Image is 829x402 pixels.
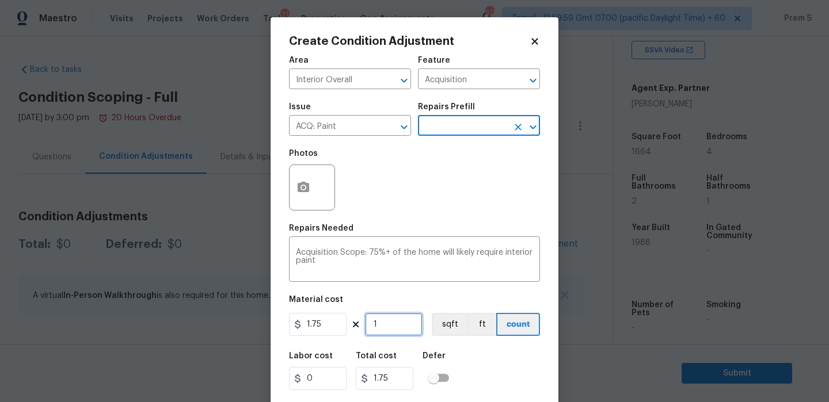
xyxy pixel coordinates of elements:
h2: Create Condition Adjustment [289,36,530,47]
button: Clear [510,119,526,135]
button: ft [467,313,496,336]
h5: Area [289,56,309,64]
h5: Labor cost [289,352,333,360]
h5: Repairs Needed [289,224,353,232]
h5: Issue [289,103,311,111]
textarea: Acquisition Scope: 75%+ of the home will likely require interior paint [296,248,533,273]
button: Open [396,119,412,135]
h5: Feature [418,56,450,64]
h5: Defer [423,352,446,360]
h5: Total cost [356,352,397,360]
h5: Material cost [289,296,343,304]
button: count [496,313,540,336]
h5: Repairs Prefill [418,103,475,111]
button: sqft [432,313,467,336]
h5: Photos [289,150,318,158]
button: Open [396,72,412,89]
button: Open [525,119,541,135]
button: Open [525,72,541,89]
